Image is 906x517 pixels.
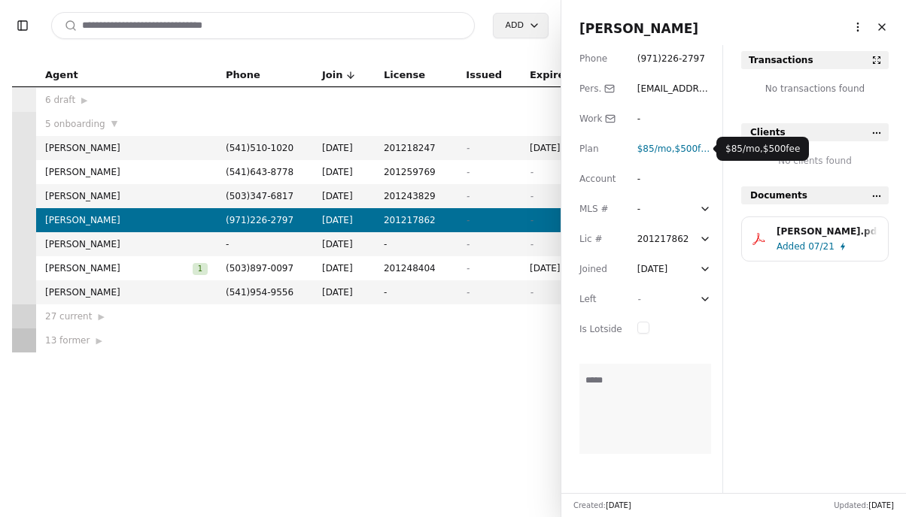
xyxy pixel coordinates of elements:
[96,334,102,348] span: ▶
[466,191,469,201] span: -
[579,231,622,246] div: Lic #
[98,310,104,324] span: ▶
[777,239,805,254] span: Added
[45,116,105,132] span: 5 onboarding
[322,67,342,83] span: Join
[530,215,533,225] span: -
[81,94,87,107] span: ▶
[45,285,208,300] span: [PERSON_NAME]
[226,67,260,83] span: Phone
[45,309,208,324] div: 27 current
[45,92,208,107] div: 6 draft
[637,111,664,126] div: -
[725,144,760,154] span: $85 /mo
[637,144,675,154] span: ,
[384,213,448,228] span: 201217862
[226,263,293,274] span: ( 503 ) 897 - 0097
[322,189,366,204] span: [DATE]
[579,21,698,36] span: [PERSON_NAME]
[530,67,570,83] span: Expires
[226,143,293,153] span: ( 541 ) 510 - 1020
[741,216,889,262] button: [PERSON_NAME].pdfAdded07/21
[579,51,622,66] div: Phone
[530,239,533,249] span: -
[579,81,622,96] div: Pers.
[193,263,208,275] span: 1
[530,191,533,201] span: -
[466,143,469,153] span: -
[741,153,889,168] div: No clients found
[637,171,664,186] div: -
[637,201,664,216] div: -
[384,285,448,300] span: -
[637,83,710,124] span: [EMAIL_ADDRESS][DOMAIN_NAME]
[637,144,672,154] span: $85 /mo
[384,67,425,83] span: License
[675,144,713,154] span: $500 fee
[579,171,622,186] div: Account
[322,213,366,228] span: [DATE]
[637,294,640,304] span: -
[749,53,813,68] div: Transactions
[579,141,622,156] div: Plan
[45,189,208,204] span: [PERSON_NAME]
[466,263,469,274] span: -
[530,287,533,298] span: -
[750,188,807,203] span: Documents
[573,500,631,511] div: Created:
[466,287,469,298] span: -
[579,322,622,337] div: Is Lotside
[226,215,293,225] span: ( 971 ) 226 - 2797
[322,261,366,276] span: [DATE]
[637,262,668,277] div: [DATE]
[384,141,448,156] span: 201218247
[741,81,889,105] div: No transactions found
[466,67,502,83] span: Issued
[322,141,366,156] span: [DATE]
[384,189,448,204] span: 201243829
[466,239,469,249] span: -
[579,111,622,126] div: Work
[637,53,705,64] span: ( 971 ) 226 - 2797
[45,165,208,180] span: [PERSON_NAME]
[579,292,622,307] div: Left
[322,285,366,300] span: [DATE]
[193,261,208,276] button: 1
[45,333,208,348] div: 13 former
[750,125,786,140] span: Clients
[226,287,293,298] span: ( 541 ) 954 - 9556
[763,144,801,154] span: $500 fee
[868,501,894,509] span: [DATE]
[226,167,293,177] span: ( 541 ) 643 - 8778
[637,231,689,246] div: 201217862
[322,237,366,252] span: [DATE]
[384,261,448,276] span: 201248404
[579,262,622,277] div: Joined
[493,13,549,38] button: Add
[606,501,631,509] span: [DATE]
[45,261,193,276] span: [PERSON_NAME]
[530,261,581,276] span: [DATE]
[530,167,533,177] span: -
[45,213,208,228] span: [PERSON_NAME]
[226,191,293,201] span: ( 503 ) 347 - 6817
[725,144,763,154] span: ,
[466,167,469,177] span: -
[384,165,448,180] span: 201259769
[322,165,366,180] span: [DATE]
[834,500,894,511] div: Updated:
[530,141,581,156] span: [DATE]
[384,237,448,252] span: -
[466,215,469,225] span: -
[45,237,208,252] span: [PERSON_NAME]
[226,237,304,252] span: -
[808,239,835,254] span: 07/21
[579,201,622,216] div: MLS #
[777,224,877,239] div: [PERSON_NAME].pdf
[45,141,208,156] span: [PERSON_NAME]
[111,117,117,131] span: ▼
[45,67,78,83] span: Agent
